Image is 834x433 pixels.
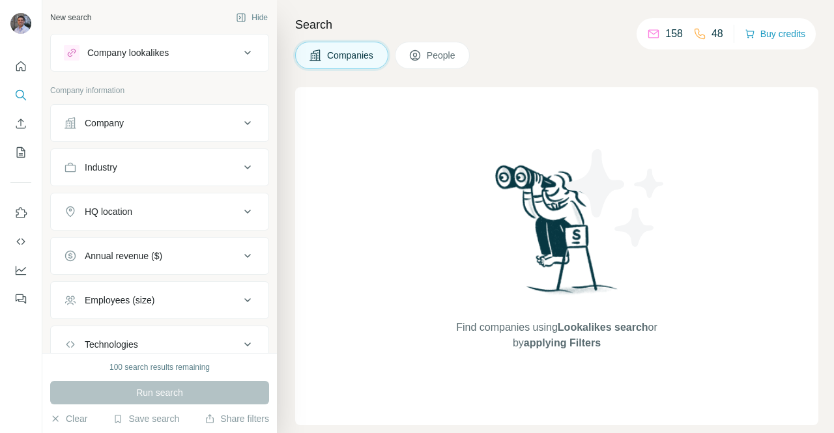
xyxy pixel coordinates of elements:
[452,320,661,351] span: Find companies using or by
[85,249,162,262] div: Annual revenue ($)
[85,338,138,351] div: Technologies
[51,37,268,68] button: Company lookalikes
[712,26,723,42] p: 48
[109,361,210,373] div: 100 search results remaining
[327,49,375,62] span: Companies
[665,26,683,42] p: 158
[10,55,31,78] button: Quick start
[87,46,169,59] div: Company lookalikes
[51,152,268,183] button: Industry
[10,83,31,107] button: Search
[227,8,277,27] button: Hide
[10,141,31,164] button: My lists
[51,329,268,360] button: Technologies
[51,107,268,139] button: Company
[10,112,31,135] button: Enrich CSV
[50,85,269,96] p: Company information
[10,13,31,34] img: Avatar
[113,412,179,425] button: Save search
[558,322,648,333] span: Lookalikes search
[10,230,31,253] button: Use Surfe API
[557,139,674,257] img: Surfe Illustration - Stars
[85,161,117,174] div: Industry
[85,117,124,130] div: Company
[51,196,268,227] button: HQ location
[85,294,154,307] div: Employees (size)
[489,161,625,307] img: Surfe Illustration - Woman searching with binoculars
[10,287,31,311] button: Feedback
[205,412,269,425] button: Share filters
[85,205,132,218] div: HQ location
[10,258,31,282] button: Dashboard
[50,12,91,23] div: New search
[51,285,268,316] button: Employees (size)
[524,337,601,348] span: applying Filters
[51,240,268,272] button: Annual revenue ($)
[50,412,87,425] button: Clear
[427,49,457,62] span: People
[745,25,805,43] button: Buy credits
[10,201,31,225] button: Use Surfe on LinkedIn
[295,16,818,34] h4: Search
